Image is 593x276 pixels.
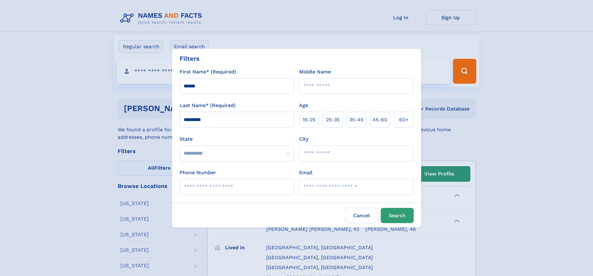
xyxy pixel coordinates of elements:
span: 35‑45 [349,116,363,124]
button: Search [381,208,414,223]
span: 45‑60 [373,116,387,124]
label: City [299,135,308,143]
span: 25‑35 [326,116,340,124]
label: Middle Name [299,68,331,76]
span: 60+ [399,116,408,124]
label: Email [299,169,313,176]
span: 18‑25 [303,116,315,124]
label: Cancel [345,208,378,223]
div: Filters [180,54,200,63]
label: Phone Number [180,169,216,176]
label: State [180,135,294,143]
label: First Name* (Required) [180,68,236,76]
label: Last Name* (Required) [180,102,236,109]
label: Age [299,102,308,109]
